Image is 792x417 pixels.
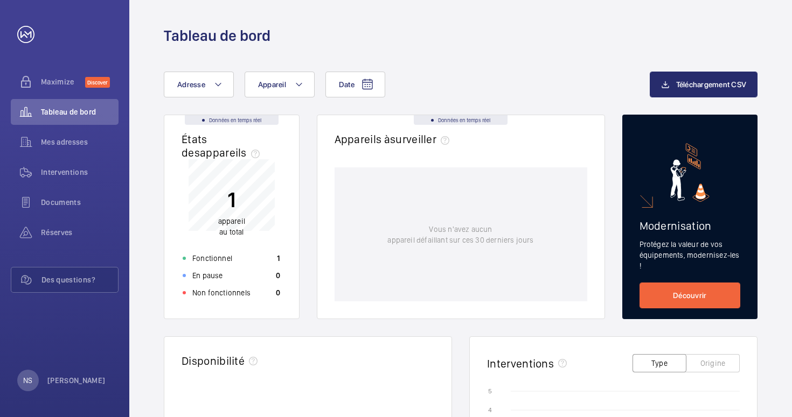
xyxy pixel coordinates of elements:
p: 1 [218,186,245,213]
p: [PERSON_NAME] [47,375,106,386]
div: Données en temps réel [414,115,508,125]
span: Interventions [41,167,119,178]
span: Réserves [41,227,119,238]
text: 4 [488,406,492,414]
button: Date [325,72,385,97]
span: Adresse [177,80,205,89]
span: Appareil [258,80,286,89]
a: Découvrir [640,282,741,308]
p: 0 [276,287,280,298]
button: Appareil [245,72,315,97]
h2: États des [182,132,264,159]
span: surveiller [390,132,454,146]
h2: Modernisation [640,219,741,232]
h2: Interventions [487,357,554,370]
p: En pause [192,270,223,281]
p: NS [23,375,32,386]
span: Discover [85,77,110,88]
span: Maximize [41,76,85,87]
div: Données en temps réel [185,115,279,125]
button: Téléchargement CSV [650,72,758,97]
p: 1 [277,253,280,264]
h2: Appareils à [335,132,454,146]
p: Fonctionnel [192,253,232,264]
p: 0 [276,270,280,281]
p: Vous n'avez aucun appareil défaillant sur ces 30 derniers jours [387,224,533,245]
text: 5 [488,387,492,395]
button: Adresse [164,72,234,97]
img: marketing-card.svg [670,143,710,202]
span: appareil [218,217,245,225]
h2: Disponibilité [182,354,245,367]
span: Documents [41,197,119,208]
button: Type [633,354,686,372]
p: au total [218,216,245,237]
button: Origine [686,354,740,372]
p: Non fonctionnels [192,287,251,298]
span: appareils [200,146,264,159]
span: Mes adresses [41,137,119,147]
span: Tableau de bord [41,107,119,117]
h1: Tableau de bord [164,26,270,46]
p: Protégez la valeur de vos équipements, modernisez-les ! [640,239,741,271]
span: Date [339,80,355,89]
span: Téléchargement CSV [676,80,747,89]
span: Des questions? [41,274,118,285]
